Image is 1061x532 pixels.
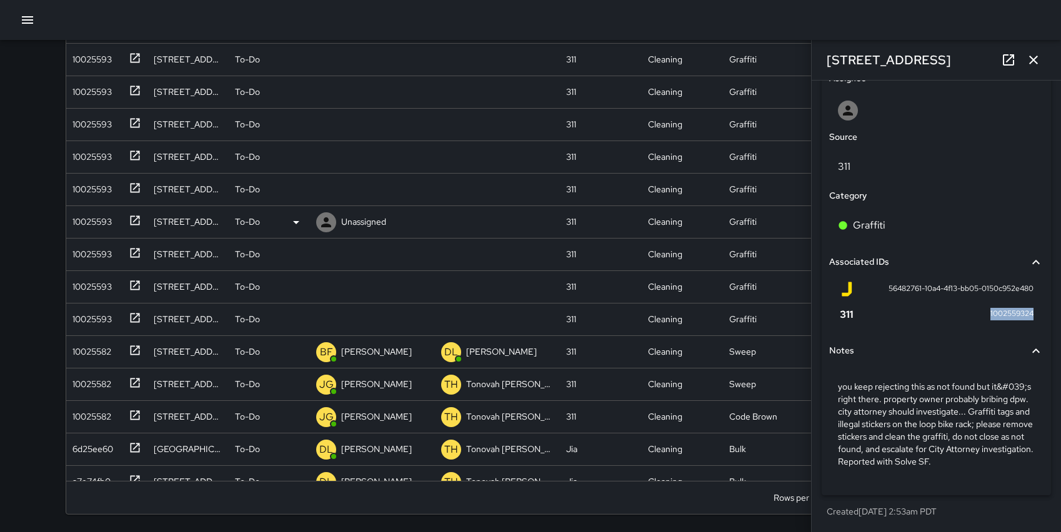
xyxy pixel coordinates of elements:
[444,377,458,392] p: TH
[648,215,682,228] div: Cleaning
[235,53,260,66] p: To-Do
[648,53,682,66] div: Cleaning
[154,378,222,390] div: 788 Minna Street
[729,443,746,455] div: Bulk
[235,378,260,390] p: To-Do
[67,243,112,260] div: 10025593
[235,118,260,131] p: To-Do
[729,183,757,195] div: Graffiti
[648,150,682,163] div: Cleaning
[566,475,577,488] div: Jia
[729,86,757,98] div: Graffiti
[648,345,682,358] div: Cleaning
[729,345,756,358] div: Sweep
[235,248,260,260] p: To-Do
[235,150,260,163] p: To-Do
[67,275,112,293] div: 10025593
[319,475,333,490] p: DL
[341,410,412,423] p: [PERSON_NAME]
[466,345,537,358] p: [PERSON_NAME]
[648,183,682,195] div: Cleaning
[67,48,112,66] div: 10025593
[648,378,682,390] div: Cleaning
[566,280,576,293] div: 311
[341,215,386,228] p: Unassigned
[67,340,111,358] div: 10025582
[729,280,757,293] div: Graffiti
[729,248,757,260] div: Graffiti
[729,150,757,163] div: Graffiti
[566,313,576,325] div: 311
[67,470,111,488] div: a7e74fb0
[729,313,757,325] div: Graffiti
[566,378,576,390] div: 311
[67,113,112,131] div: 10025593
[154,410,222,423] div: 165 9th Street
[341,345,412,358] p: [PERSON_NAME]
[648,475,682,488] div: Cleaning
[566,118,576,131] div: 311
[319,410,334,425] p: JG
[466,475,554,488] p: Tonovah [PERSON_NAME]
[154,53,222,66] div: 365 11th Street
[154,86,222,98] div: 398 11th Street
[67,145,112,163] div: 10025593
[235,345,260,358] p: To-Do
[235,215,260,228] p: To-Do
[67,81,112,98] div: 10025593
[729,475,746,488] div: Bulk
[154,183,222,195] div: 1651 Harrison Street
[67,210,112,228] div: 10025593
[154,443,222,455] div: 520 Natoma Street
[566,183,576,195] div: 311
[154,313,222,325] div: 398 12th Street
[566,345,576,358] div: 311
[235,280,260,293] p: To-Do
[67,405,111,423] div: 10025582
[341,378,412,390] p: [PERSON_NAME]
[235,443,260,455] p: To-Do
[566,443,577,455] div: Jia
[154,248,222,260] div: 1539 Folsom Street
[466,378,554,390] p: Tonovah [PERSON_NAME]
[648,118,682,131] div: Cleaning
[154,345,222,358] div: 246 Shipley Street
[67,438,113,455] div: 6d25ee60
[648,443,682,455] div: Cleaning
[444,475,458,490] p: TH
[466,410,554,423] p: Tonovah [PERSON_NAME]
[319,377,334,392] p: JG
[67,373,111,390] div: 10025582
[235,313,260,325] p: To-Do
[154,150,222,163] div: 398 11th Street
[648,86,682,98] div: Cleaning
[154,280,222,293] div: 1651 Harrison Street
[648,410,682,423] div: Cleaning
[729,378,756,390] div: Sweep
[67,178,112,195] div: 10025593
[566,410,576,423] div: 311
[729,410,777,423] div: Code Brown
[648,248,682,260] div: Cleaning
[154,215,222,228] div: 369 11th Street
[319,442,333,457] p: DL
[729,53,757,66] div: Graffiti
[466,443,554,455] p: Tonovah [PERSON_NAME]
[320,345,333,360] p: BF
[341,475,412,488] p: [PERSON_NAME]
[566,53,576,66] div: 311
[444,442,458,457] p: TH
[729,215,757,228] div: Graffiti
[566,248,576,260] div: 311
[566,215,576,228] div: 311
[648,313,682,325] div: Cleaning
[154,475,222,488] div: 643 Natoma Street
[341,443,412,455] p: [PERSON_NAME]
[729,118,757,131] div: Graffiti
[67,308,112,325] div: 10025593
[235,86,260,98] p: To-Do
[648,280,682,293] div: Cleaning
[235,410,260,423] p: To-Do
[235,475,260,488] p: To-Do
[774,491,833,504] p: Rows per page:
